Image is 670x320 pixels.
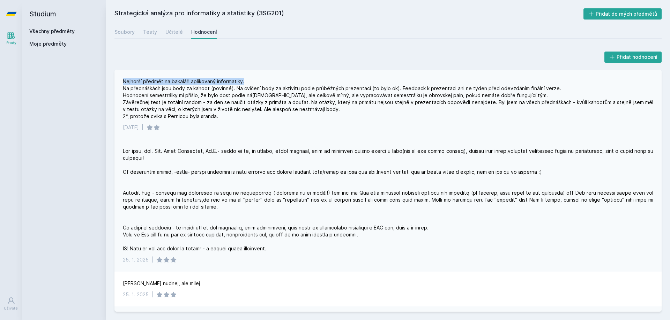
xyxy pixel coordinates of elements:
div: [DATE] [123,124,139,131]
span: Moje předměty [29,40,67,47]
a: Hodnocení [191,25,217,39]
a: Uživatel [1,293,21,314]
div: 25. 1. 2025 [123,256,149,263]
div: Uživatel [4,306,18,311]
button: Přidat do mých předmětů [583,8,662,19]
div: Hodnocení [191,29,217,36]
div: 25. 1. 2025 [123,291,149,298]
div: Lor ipsu, dol. Sit. Amet Consectet, Ad.E.- seddo ei te, in utlabo, etdol magnaal, enim ad minimve... [123,148,653,252]
div: Nejhorší předmět na bakaláři aplikovaný informatiky. Na přednáškách jsou body za kahoot (povinné)... [123,78,653,120]
a: Soubory [114,25,135,39]
a: Study [1,28,21,49]
div: Testy [143,29,157,36]
a: Učitelé [165,25,183,39]
div: Soubory [114,29,135,36]
div: Učitelé [165,29,183,36]
a: Všechny předměty [29,28,75,34]
button: Přidat hodnocení [604,52,662,63]
h2: Strategická analýza pro informatiky a statistiky (3SG201) [114,8,583,19]
div: [PERSON_NAME] nudnej, ale milej [123,280,200,287]
div: | [151,291,153,298]
div: Study [6,40,16,46]
a: Testy [143,25,157,39]
div: | [142,124,143,131]
div: | [151,256,153,263]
